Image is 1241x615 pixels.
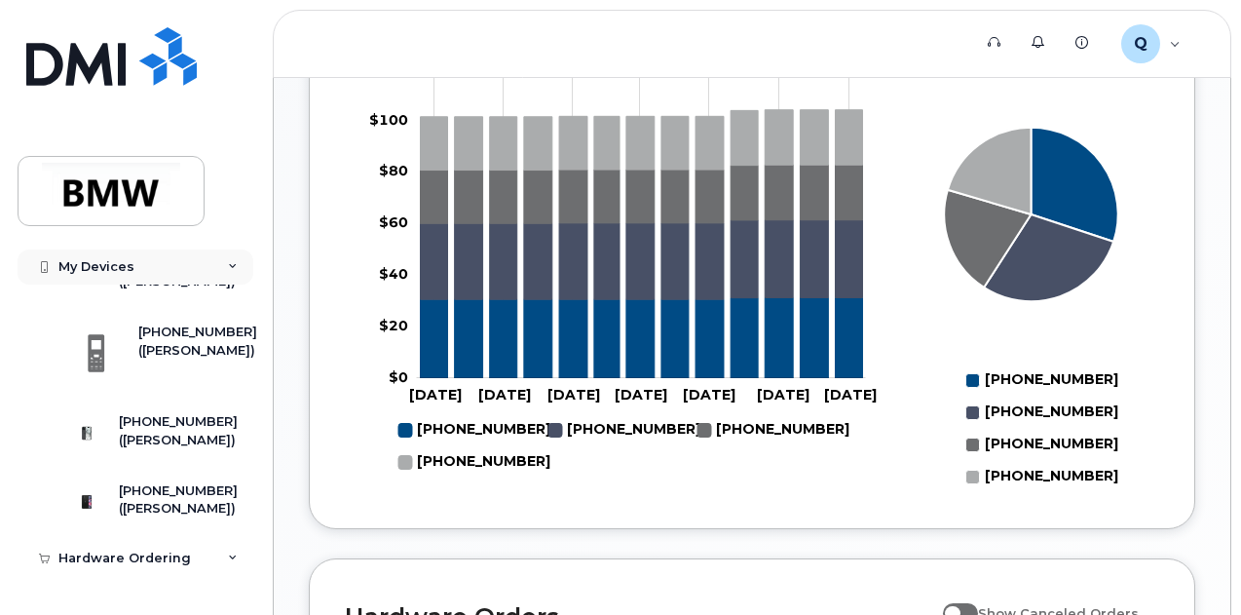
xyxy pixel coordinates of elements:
g: 864-907-8867 [421,165,863,223]
tspan: $60 [379,213,408,231]
tspan: $20 [379,317,408,334]
g: 864-999-1134 [398,446,550,479]
tspan: $80 [379,163,408,180]
tspan: [DATE] [478,386,531,404]
g: 864-788-2551 [421,220,863,299]
tspan: [DATE] [757,386,809,404]
iframe: Messenger Launcher [1156,530,1226,600]
g: Series [944,128,1117,301]
tspan: [DATE] [410,386,463,404]
span: Q [1134,32,1147,56]
tspan: $40 [379,265,408,283]
g: 864-999-1134 [421,110,863,171]
tspan: [DATE] [615,386,667,404]
input: Show Canceled Orders [943,595,959,610]
tspan: [DATE] [547,386,600,404]
tspan: $100 [369,111,408,129]
g: Chart [944,128,1117,493]
g: Legend [398,414,849,479]
g: 864-907-8867 [697,414,849,446]
tspan: [DATE] [684,386,736,404]
div: QT93210 [1108,24,1194,63]
tspan: [DATE] [825,386,878,404]
g: 864-788-2551 [548,414,700,446]
g: 864-386-0170 [398,414,550,446]
g: Legend [965,365,1117,493]
tspan: $0 [389,368,408,386]
g: 864-386-0170 [421,298,863,379]
g: Chart [369,59,877,479]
